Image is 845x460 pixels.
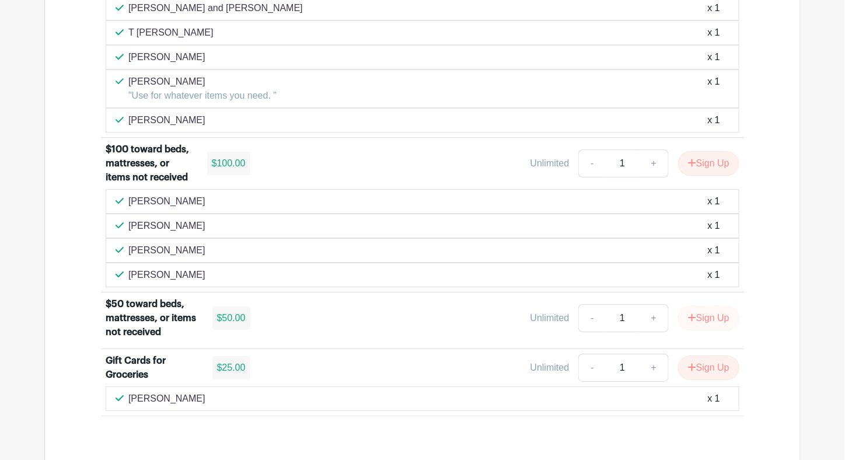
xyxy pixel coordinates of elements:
[708,243,720,257] div: x 1
[530,156,570,170] div: Unlimited
[708,50,720,64] div: x 1
[578,354,605,382] a: -
[128,392,205,406] p: [PERSON_NAME]
[708,268,720,282] div: x 1
[128,113,205,127] p: [PERSON_NAME]
[212,356,250,379] div: $25.00
[708,1,720,15] div: x 1
[106,142,193,184] div: $100 toward beds, mattresses, or items not received
[128,243,205,257] p: [PERSON_NAME]
[678,306,739,330] button: Sign Up
[207,152,250,175] div: $100.00
[640,149,669,177] a: +
[708,392,720,406] div: x 1
[106,354,198,382] div: Gift Cards for Groceries
[128,1,303,15] p: [PERSON_NAME] and [PERSON_NAME]
[578,149,605,177] a: -
[128,26,214,40] p: T [PERSON_NAME]
[708,194,720,208] div: x 1
[530,311,570,325] div: Unlimited
[128,50,205,64] p: [PERSON_NAME]
[708,219,720,233] div: x 1
[708,113,720,127] div: x 1
[640,304,669,332] a: +
[708,26,720,40] div: x 1
[530,361,570,375] div: Unlimited
[678,356,739,380] button: Sign Up
[678,151,739,176] button: Sign Up
[128,268,205,282] p: [PERSON_NAME]
[640,354,669,382] a: +
[128,194,205,208] p: [PERSON_NAME]
[128,219,205,233] p: [PERSON_NAME]
[128,89,277,103] p: "Use for whatever items you need. "
[708,75,720,103] div: x 1
[578,304,605,332] a: -
[128,75,277,89] p: [PERSON_NAME]
[106,297,198,339] div: $50 toward beds, mattresses, or items not received
[212,306,250,330] div: $50.00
